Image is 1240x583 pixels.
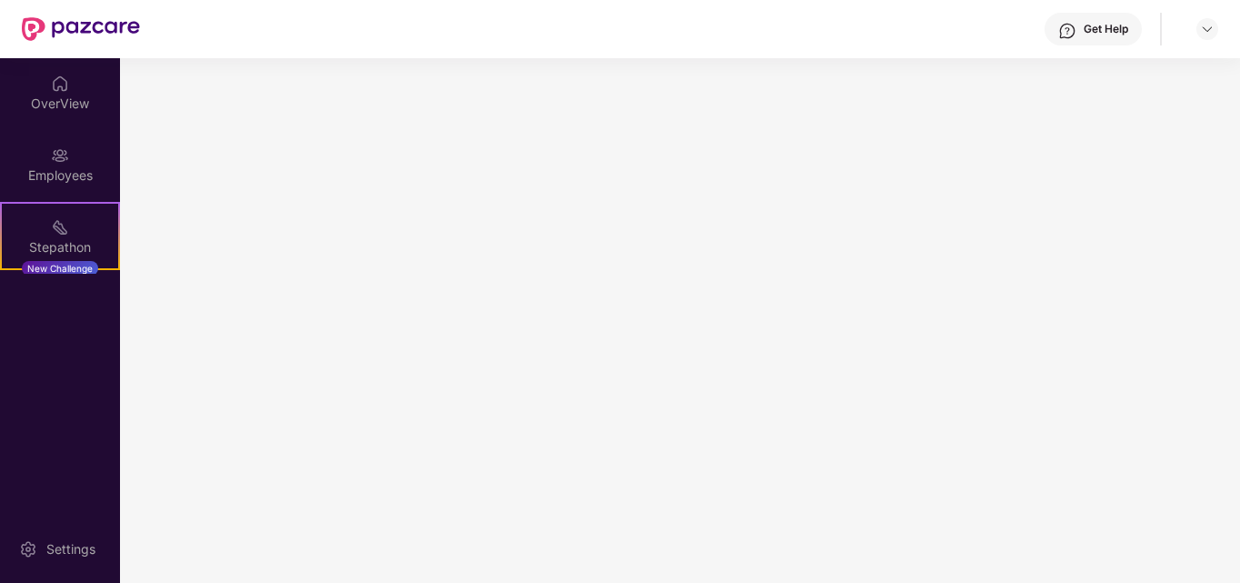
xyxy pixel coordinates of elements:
[51,218,69,236] img: svg+xml;base64,PHN2ZyB4bWxucz0iaHR0cDovL3d3dy53My5vcmcvMjAwMC9zdmciIHdpZHRoPSIyMSIgaGVpZ2h0PSIyMC...
[1200,22,1215,36] img: svg+xml;base64,PHN2ZyBpZD0iRHJvcGRvd24tMzJ4MzIiIHhtbG5zPSJodHRwOi8vd3d3LnczLm9yZy8yMDAwL3N2ZyIgd2...
[22,261,98,276] div: New Challenge
[51,146,69,165] img: svg+xml;base64,PHN2ZyBpZD0iRW1wbG95ZWVzIiB4bWxucz0iaHR0cDovL3d3dy53My5vcmcvMjAwMC9zdmciIHdpZHRoPS...
[19,540,37,558] img: svg+xml;base64,PHN2ZyBpZD0iU2V0dGluZy0yMHgyMCIgeG1sbnM9Imh0dHA6Ly93d3cudzMub3JnLzIwMDAvc3ZnIiB3aW...
[51,75,69,93] img: svg+xml;base64,PHN2ZyBpZD0iSG9tZSIgeG1sbnM9Imh0dHA6Ly93d3cudzMub3JnLzIwMDAvc3ZnIiB3aWR0aD0iMjAiIG...
[1058,22,1076,40] img: svg+xml;base64,PHN2ZyBpZD0iSGVscC0zMngzMiIgeG1sbnM9Imh0dHA6Ly93d3cudzMub3JnLzIwMDAvc3ZnIiB3aWR0aD...
[41,540,101,558] div: Settings
[1084,22,1128,36] div: Get Help
[2,238,118,256] div: Stepathon
[22,17,140,41] img: New Pazcare Logo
